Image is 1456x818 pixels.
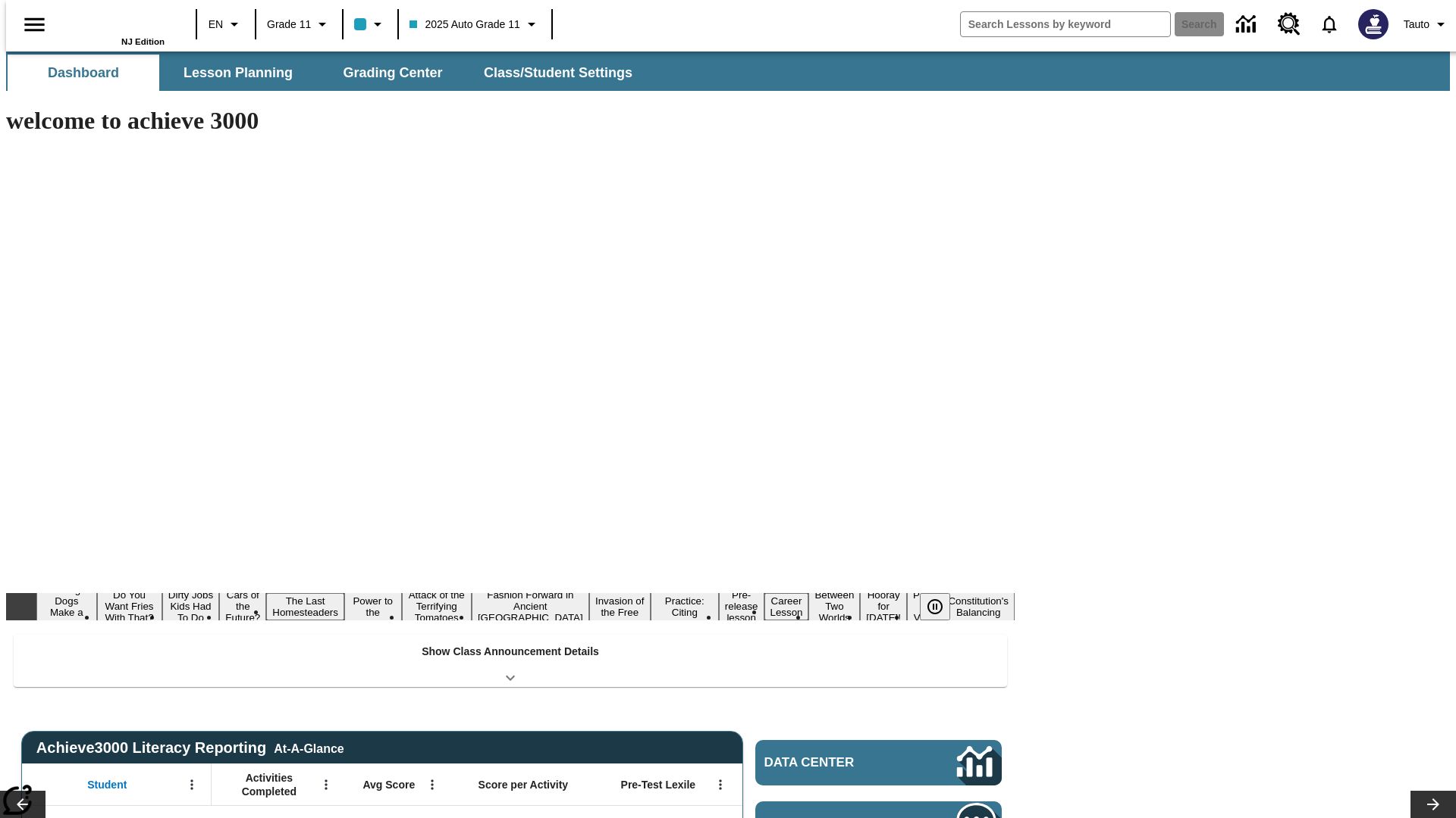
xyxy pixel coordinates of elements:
button: Open side menu [12,2,57,47]
span: Grading Center [343,64,442,82]
button: Slide 1 Diving Dogs Make a Splash [36,582,97,632]
button: Slide 14 Hooray for Constitution Day! [860,587,907,626]
button: Dashboard [8,55,159,91]
a: Home [66,7,165,37]
button: Pause [920,593,950,620]
div: SubNavbar [6,55,646,91]
a: Data Center [755,740,1002,785]
span: NJ Edition [121,37,165,46]
button: Lesson Planning [162,55,314,91]
button: Slide 13 Between Two Worlds [808,587,860,626]
button: Class/Student Settings [472,55,645,91]
button: Open Menu [315,773,337,796]
button: Open Menu [180,773,203,796]
button: Open Menu [421,773,444,796]
h1: welcome to achieve 3000 [6,107,1015,135]
button: Slide 9 The Invasion of the Free CD [589,582,651,632]
button: Class color is light blue. Change class color [348,11,393,38]
button: Slide 11 Pre-release lesson [719,587,764,626]
a: Resource Center, Will open in new tab [1269,4,1310,45]
button: Slide 3 Dirty Jobs Kids Had To Do [162,587,220,626]
button: Slide 15 Point of View [907,587,942,626]
button: Grade: Grade 11, Select a grade [261,11,337,38]
button: Slide 7 Attack of the Terrifying Tomatoes [402,587,472,626]
button: Lesson carousel, Next [1410,791,1456,818]
span: Avg Score [362,778,415,791]
button: Class: 2025 Auto Grade 11, Select your class [403,11,546,38]
button: Slide 10 Mixed Practice: Citing Evidence [651,582,719,632]
div: At-A-Glance [274,739,344,756]
input: search field [961,12,1170,36]
button: Language: EN, Select a language [202,11,250,38]
span: Data Center [764,755,906,770]
a: Data Center [1227,4,1269,45]
span: 2025 Auto Grade 11 [409,17,519,33]
span: Pre-Test Lexile [621,778,696,791]
button: Slide 12 Career Lesson [764,593,809,620]
button: Grading Center [317,55,469,91]
span: EN [209,17,223,33]
button: Profile/Settings [1398,11,1456,38]
span: Dashboard [48,64,119,82]
span: Lesson Planning [184,64,293,82]
div: Show Class Announcement Details [14,635,1007,687]
span: Activities Completed [219,771,319,798]
span: Score per Activity [479,778,569,791]
button: Select a new avatar [1349,5,1398,44]
span: Class/Student Settings [484,64,632,82]
span: Grade 11 [267,17,311,33]
div: Home [66,5,165,46]
button: Slide 6 Solar Power to the People [344,582,402,632]
span: Tauto [1404,17,1429,33]
button: Slide 8 Fashion Forward in Ancient Rome [472,587,589,626]
button: Open Menu [709,773,732,796]
button: Slide 4 Cars of the Future? [219,587,266,626]
button: Slide 2 Do You Want Fries With That? [97,587,162,626]
span: Student [87,778,127,791]
button: Slide 5 The Last Homesteaders [266,593,344,620]
span: Achieve3000 Literacy Reporting [36,739,344,757]
div: Pause [920,593,965,620]
div: SubNavbar [6,52,1450,91]
button: Slide 16 The Constitution's Balancing Act [942,582,1015,632]
a: Notifications [1310,5,1349,44]
p: Show Class Announcement Details [422,644,599,660]
img: Avatar [1358,9,1389,39]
